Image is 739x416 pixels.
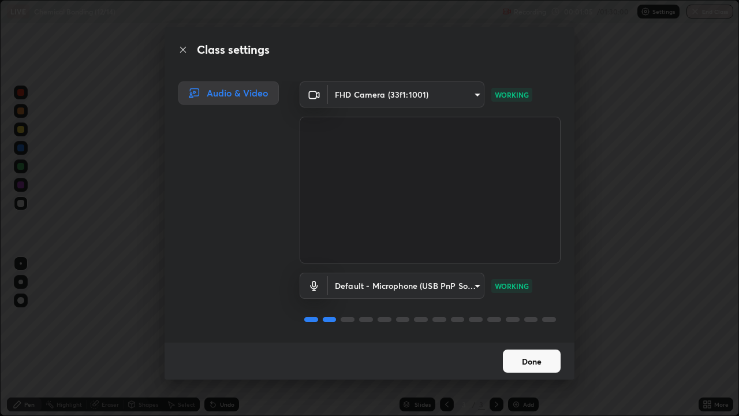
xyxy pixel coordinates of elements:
h2: Class settings [197,41,270,58]
p: WORKING [495,281,529,291]
div: FHD Camera (33f1:1001) [328,81,484,107]
div: FHD Camera (33f1:1001) [328,273,484,299]
p: WORKING [495,90,529,100]
div: Audio & Video [178,81,279,105]
button: Done [503,350,561,373]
